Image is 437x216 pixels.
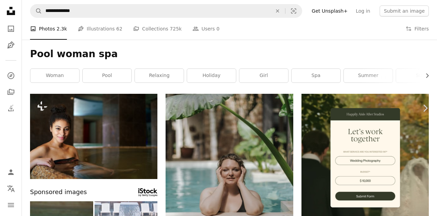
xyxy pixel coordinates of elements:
a: Illustrations 62 [78,18,122,40]
button: Submit an image [380,5,429,16]
a: Portrait of happy young woman in indoor hot spring thermal pool, looking at camera. [30,133,157,139]
a: girl [239,69,288,82]
button: Filters [406,18,429,40]
a: Log in [352,5,374,16]
h1: Pool woman spa [30,48,429,60]
a: Illustrations [4,38,18,52]
a: Photos [4,22,18,36]
span: 725k [170,25,182,33]
a: Users 0 [193,18,220,40]
button: scroll list to the right [421,69,429,82]
a: relaxing [135,69,184,82]
button: Menu [4,198,18,212]
span: 62 [116,25,123,33]
button: Clear [270,4,285,17]
a: Log in / Sign up [4,165,18,179]
a: holiday [187,69,236,82]
a: a woman in a pool [166,170,293,177]
form: Find visuals sitewide [30,4,302,18]
a: Explore [4,69,18,82]
img: Portrait of happy young woman in indoor hot spring thermal pool, looking at camera. [30,94,157,179]
button: Visual search [285,4,302,17]
span: 0 [216,25,220,33]
a: Collections 725k [133,18,182,40]
a: pool [83,69,131,82]
a: spa [292,69,340,82]
button: Search Unsplash [30,4,42,17]
a: Get Unsplash+ [308,5,352,16]
span: Sponsored images [30,187,87,197]
button: Language [4,182,18,195]
a: Next [413,75,437,141]
a: woman [30,69,79,82]
a: summer [344,69,393,82]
